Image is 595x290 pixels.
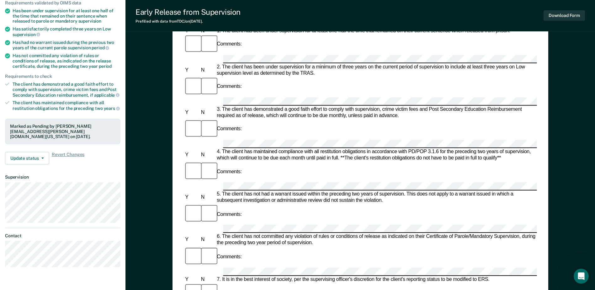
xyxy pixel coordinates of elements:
div: The client has maintained compliance with all restitution obligations for the preceding two [13,100,120,111]
div: Comments: [215,211,243,217]
div: Y [184,195,199,201]
div: Comments: [215,169,243,175]
div: Y [184,110,199,116]
div: N [199,67,215,73]
div: Has had no warrant issued during the previous two years of the current parole supervision [13,40,120,51]
div: Comments: [215,126,243,132]
div: The client has demonstrated a good faith effort to comply with supervision, crime victim fees and... [13,82,120,98]
dt: Supervision [5,175,120,180]
div: Marked as Pending by [PERSON_NAME][EMAIL_ADDRESS][PERSON_NAME][DOMAIN_NAME][US_STATE] on [DATE]. [10,124,115,139]
div: 6. The client has not committed any violation of rules or conditions of release as indicated on t... [215,234,537,246]
span: period [92,45,109,50]
span: period [99,64,112,69]
div: N [199,110,215,116]
div: Requirements to check [5,74,120,79]
span: supervision [78,19,101,24]
div: N [199,237,215,243]
span: years [104,106,120,111]
dt: Contact [5,233,120,239]
div: N [199,152,215,158]
button: Download Form [544,10,585,21]
div: Requirements validated by OIMS data [5,0,120,6]
div: Comments: [215,254,243,260]
div: 3. The client has demonstrated a good faith effort to comply with supervision, crime victim fees ... [215,106,537,119]
div: Comments: [215,41,243,47]
div: 5. The client has not had a warrant issued within the preceding two years of supervision. This do... [215,191,537,204]
div: Has been under supervision for at least one half of the time that remained on their sentence when... [13,8,120,24]
div: N [199,195,215,201]
div: Comments: [215,84,243,90]
button: Update status [5,152,49,164]
div: 2. The client has been under supervision for a minimum of three years on the current period of su... [215,64,537,76]
div: Y [184,277,199,283]
div: N [199,277,215,283]
span: Revert Changes [52,152,84,164]
div: Y [184,237,199,243]
div: Y [184,152,199,158]
iframe: Intercom live chat [574,269,589,284]
div: Prefilled with data from TDCJ on [DATE] . [135,19,241,24]
div: Y [184,67,199,73]
span: supervision [13,32,40,37]
div: 4. The client has maintained compliance with all restitution obligations in accordance with PD/PO... [215,149,537,161]
div: Has not committed any violation of rules or conditions of release, as indicated on the release ce... [13,53,120,69]
div: 7. It is in the best interest of society, per the supervising officer's discretion for the client... [215,277,537,283]
div: Early Release from Supervision [135,8,241,17]
div: Has satisfactorily completed three years on Low [13,26,120,37]
span: applicable [94,93,120,98]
